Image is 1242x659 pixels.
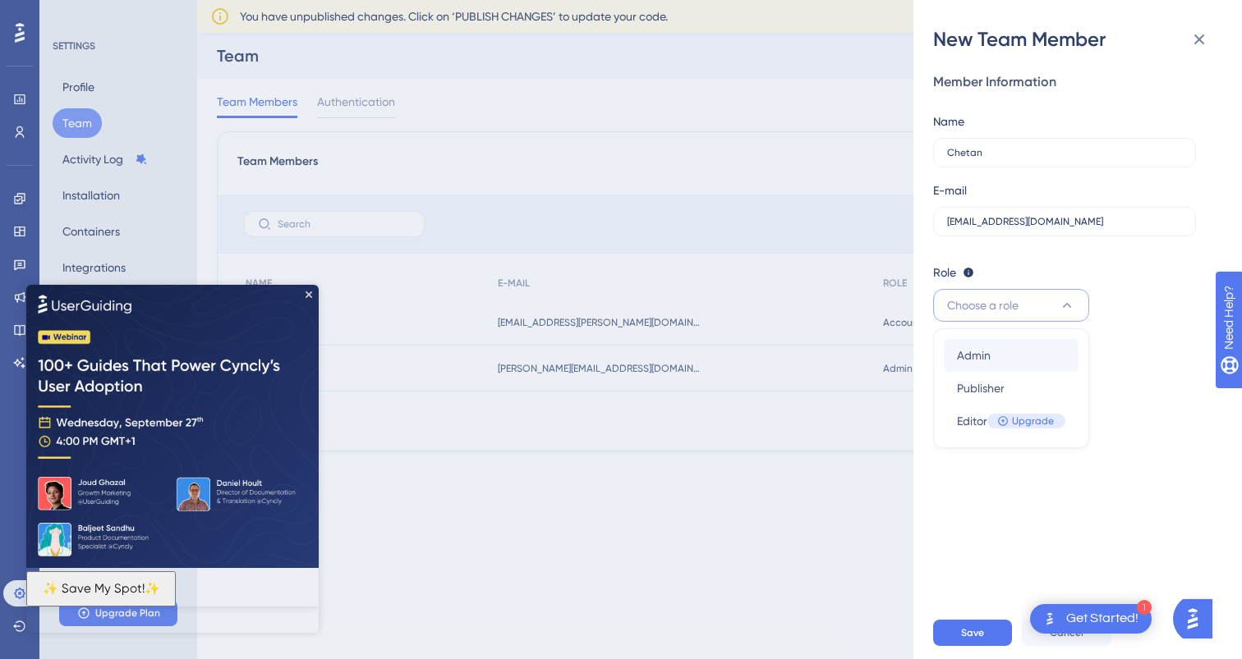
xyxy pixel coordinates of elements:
[947,216,1182,227] input: E-mail
[1012,414,1054,428] span: Upgrade
[39,4,103,24] span: Need Help?
[957,346,991,365] span: Admin
[944,372,1079,405] button: Publisher
[947,147,1182,158] input: Name
[957,378,1005,398] span: Publisher
[933,72,1209,92] div: Member Information
[933,181,967,200] div: E-mail
[933,112,964,131] div: Name
[944,339,1079,372] button: Admin
[1030,604,1152,634] div: Open Get Started! checklist, remaining modules: 1
[933,263,956,282] span: Role
[1022,620,1111,646] button: Cancel
[933,26,1222,53] div: New Team Member
[957,411,1065,431] div: Editor
[947,295,1019,315] span: Choose a role
[944,405,1079,437] button: EditorUpgrade
[279,7,286,13] div: Close Preview
[1137,600,1152,615] div: 1
[1066,610,1138,628] div: Get Started!
[933,289,1089,322] button: Choose a role
[1173,594,1222,643] iframe: UserGuiding AI Assistant Launcher
[933,620,1012,646] button: Save
[961,626,984,639] span: Save
[1040,609,1060,629] img: launcher-image-alternative-text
